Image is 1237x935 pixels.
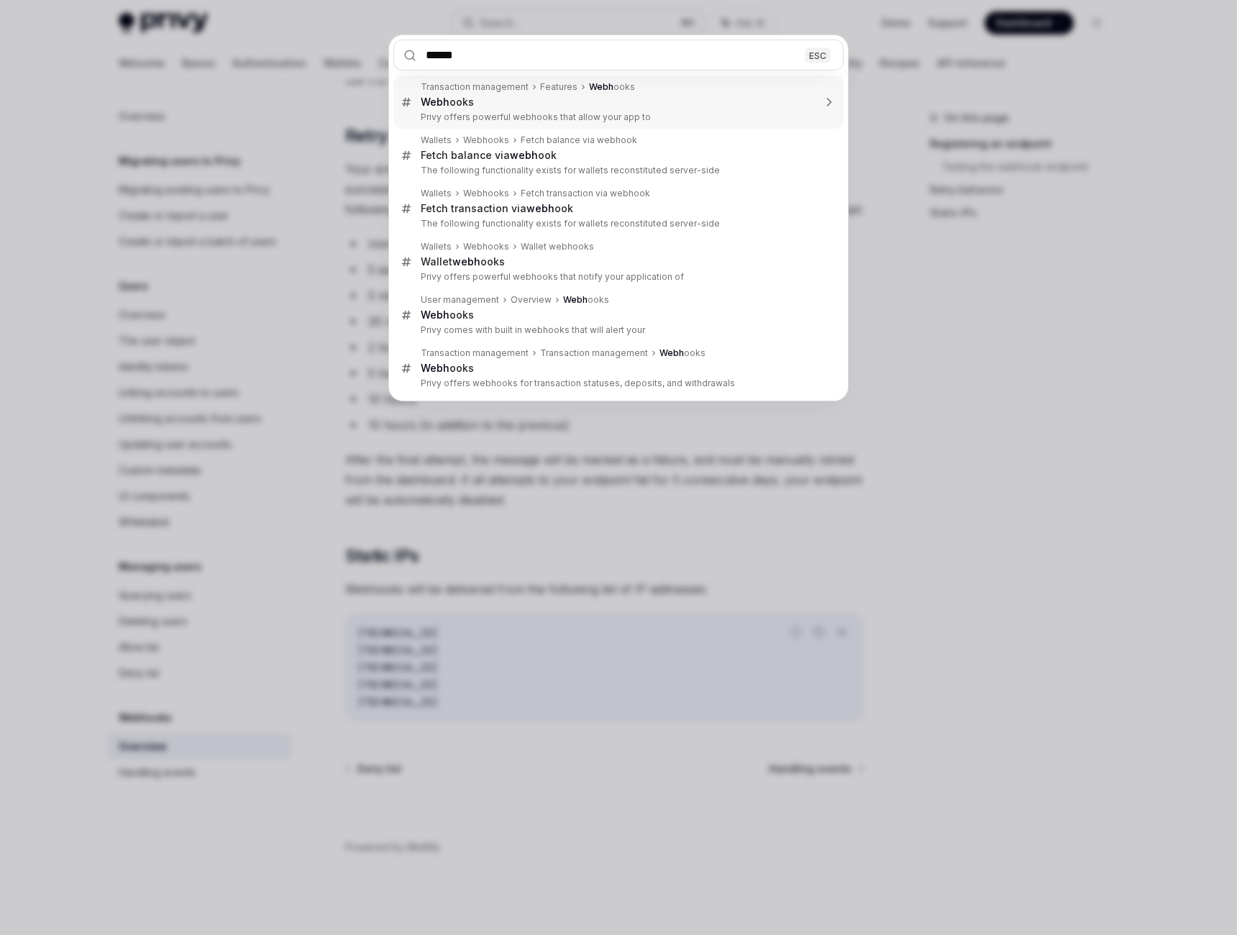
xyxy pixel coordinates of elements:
[421,81,529,93] div: Transaction management
[421,188,452,199] div: Wallets
[563,294,588,305] b: Webh
[463,134,509,146] div: Webhooks
[589,81,613,92] b: Webh
[421,218,813,229] p: The following functionality exists for wallets reconstituted server-side
[526,202,554,214] b: webh
[521,241,594,252] div: Wallet webhooks
[421,362,449,374] b: Webh
[421,111,813,123] p: Privy offers powerful webhooks that allow your app to
[421,241,452,252] div: Wallets
[805,47,831,63] div: ESC
[540,81,578,93] div: Features
[510,149,538,161] b: webh
[563,294,609,306] div: ooks
[421,271,813,283] p: Privy offers powerful webhooks that notify your application of
[421,324,813,336] p: Privy comes with built in webhooks that will alert your
[421,309,474,321] div: ooks
[421,149,557,162] div: Fetch balance via ook
[521,188,650,199] div: Fetch transaction via webhook
[659,347,706,359] div: ooks
[421,378,813,389] p: Privy offers webhooks for transaction statuses, deposits, and withdrawals
[659,347,684,358] b: Webh
[540,347,648,359] div: Transaction management
[521,134,637,146] div: Fetch balance via webhook
[511,294,552,306] div: Overview
[421,362,474,375] div: ooks
[421,202,573,215] div: Fetch transaction via ook
[421,134,452,146] div: Wallets
[421,309,449,321] b: Webh
[452,255,480,268] b: webh
[421,255,505,268] div: Wallet ooks
[421,165,813,176] p: The following functionality exists for wallets reconstituted server-side
[421,347,529,359] div: Transaction management
[589,81,635,93] div: ooks
[463,241,509,252] div: Webhooks
[421,294,499,306] div: User management
[421,96,474,109] div: ooks
[463,188,509,199] div: Webhooks
[421,96,449,108] b: Webh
